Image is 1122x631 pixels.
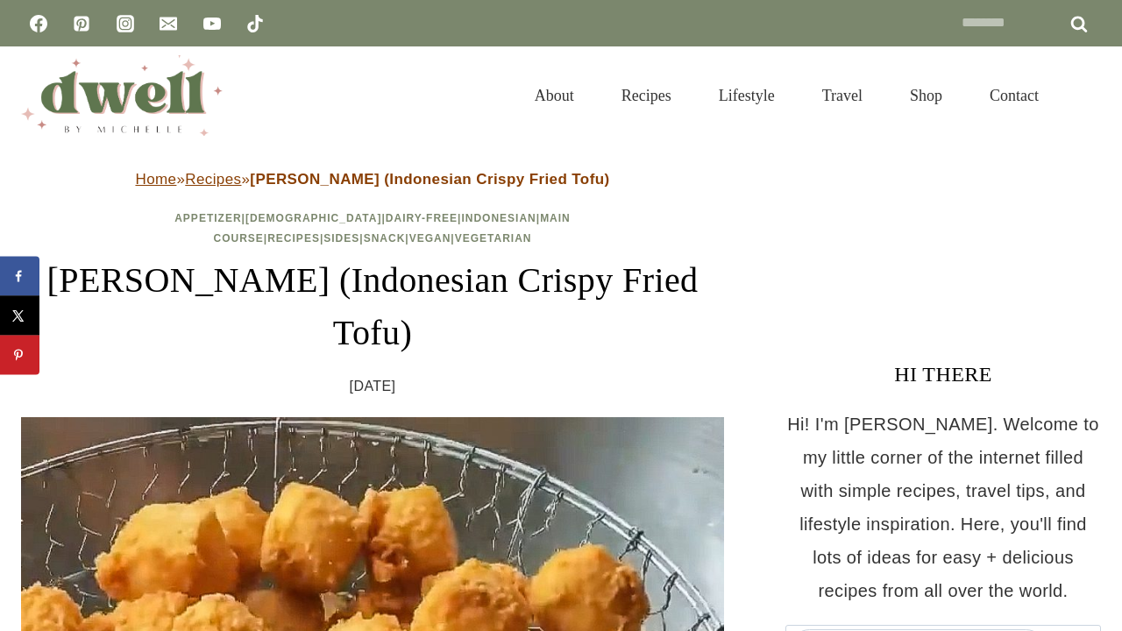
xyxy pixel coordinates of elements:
button: View Search Form [1071,81,1101,110]
a: Recipes [598,65,695,126]
span: | | | | | | | | | [174,212,571,245]
a: Instagram [108,6,143,41]
a: YouTube [195,6,230,41]
img: DWELL by michelle [21,55,223,136]
nav: Primary Navigation [511,65,1062,126]
a: Appetizer [174,212,241,224]
a: Facebook [21,6,56,41]
a: TikTok [238,6,273,41]
a: Vegan [409,232,451,245]
a: Indonesian [461,212,536,224]
a: Home [135,171,176,188]
a: Recipes [185,171,241,188]
p: Hi! I'm [PERSON_NAME]. Welcome to my little corner of the internet filled with simple recipes, tr... [785,408,1101,607]
time: [DATE] [350,373,396,400]
a: Pinterest [64,6,99,41]
a: Dairy-Free [386,212,458,224]
h1: [PERSON_NAME] (Indonesian Crispy Fried Tofu) [21,254,724,359]
a: Lifestyle [695,65,799,126]
a: Contact [966,65,1062,126]
h3: HI THERE [785,358,1101,390]
strong: [PERSON_NAME] (Indonesian Crispy Fried Tofu) [250,171,609,188]
span: » » [135,171,609,188]
a: Email [151,6,186,41]
a: Sides [323,232,359,245]
a: About [511,65,598,126]
a: Snack [364,232,406,245]
a: Travel [799,65,886,126]
a: Recipes [267,232,320,245]
a: Vegetarian [455,232,532,245]
a: [DEMOGRAPHIC_DATA] [245,212,382,224]
a: Shop [886,65,966,126]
